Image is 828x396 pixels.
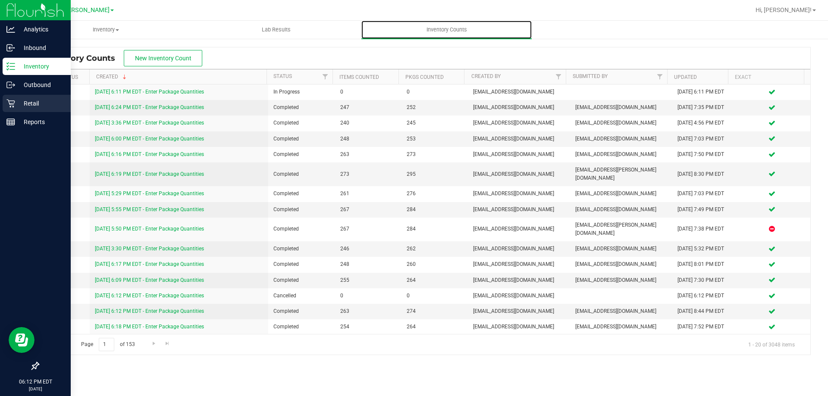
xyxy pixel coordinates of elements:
[677,323,728,331] div: [DATE] 7:52 PM EDT
[273,73,292,79] a: Status
[273,206,329,214] span: Completed
[95,171,204,177] a: [DATE] 6:19 PM EDT - Enter Package Quantities
[677,292,728,300] div: [DATE] 6:12 PM EDT
[677,307,728,315] div: [DATE] 8:44 PM EDT
[473,103,565,112] span: [EMAIL_ADDRESS][DOMAIN_NAME]
[677,150,728,159] div: [DATE] 7:50 PM EDT
[147,338,160,349] a: Go to the next page
[340,150,396,159] span: 263
[575,166,667,182] span: [EMAIL_ADDRESS][PERSON_NAME][DOMAIN_NAME]
[677,206,728,214] div: [DATE] 7:49 PM EDT
[273,323,329,331] span: Completed
[95,120,204,126] a: [DATE] 3:36 PM EDT - Enter Package Quantities
[473,225,565,233] span: [EMAIL_ADDRESS][DOMAIN_NAME]
[95,206,204,212] a: [DATE] 5:55 PM EDT - Enter Package Quantities
[95,308,204,314] a: [DATE] 6:12 PM EDT - Enter Package Quantities
[340,88,396,96] span: 0
[677,190,728,198] div: [DATE] 7:03 PM EDT
[677,103,728,112] div: [DATE] 7:35 PM EDT
[340,119,396,127] span: 240
[407,103,463,112] span: 252
[62,6,110,14] span: [PERSON_NAME]
[15,117,67,127] p: Reports
[407,323,463,331] span: 264
[273,190,329,198] span: Completed
[273,170,329,178] span: Completed
[340,292,396,300] span: 0
[407,88,463,96] span: 0
[677,225,728,233] div: [DATE] 7:38 PM EDT
[415,26,479,34] span: Inventory Counts
[95,246,204,252] a: [DATE] 3:30 PM EDT - Enter Package Quantities
[340,206,396,214] span: 267
[273,260,329,268] span: Completed
[273,245,329,253] span: Completed
[95,277,204,283] a: [DATE] 6:09 PM EDT - Enter Package Quantities
[340,170,396,178] span: 273
[273,150,329,159] span: Completed
[471,73,501,79] a: Created By
[473,135,565,143] span: [EMAIL_ADDRESS][DOMAIN_NAME]
[575,307,667,315] span: [EMAIL_ADDRESS][DOMAIN_NAME]
[575,245,667,253] span: [EMAIL_ADDRESS][DOMAIN_NAME]
[15,98,67,109] p: Retail
[677,135,728,143] div: [DATE] 7:03 PM EDT
[340,260,396,268] span: 248
[407,170,463,178] span: 295
[6,81,15,89] inline-svg: Outbound
[273,276,329,284] span: Completed
[407,190,463,198] span: 276
[6,118,15,126] inline-svg: Reports
[21,26,191,34] span: Inventory
[74,338,142,351] span: Page of 153
[407,135,463,143] span: 253
[135,55,191,62] span: New Inventory Count
[407,307,463,315] span: 274
[6,62,15,71] inline-svg: Inventory
[741,338,802,351] span: 1 - 20 of 3048 items
[473,260,565,268] span: [EMAIL_ADDRESS][DOMAIN_NAME]
[473,190,565,198] span: [EMAIL_ADDRESS][DOMAIN_NAME]
[473,88,565,96] span: [EMAIL_ADDRESS][DOMAIN_NAME]
[551,69,565,84] a: Filter
[674,74,697,80] a: Updated
[407,119,463,127] span: 245
[6,25,15,34] inline-svg: Analytics
[95,190,204,196] a: [DATE] 5:29 PM EDT - Enter Package Quantities
[250,26,302,34] span: Lab Results
[340,225,396,233] span: 267
[95,89,204,95] a: [DATE] 6:11 PM EDT - Enter Package Quantities
[405,74,444,80] a: Pkgs Counted
[728,69,804,84] th: Exact
[21,21,191,39] a: Inventory
[339,74,379,80] a: Items Counted
[15,61,67,72] p: Inventory
[575,103,667,112] span: [EMAIL_ADDRESS][DOMAIN_NAME]
[473,206,565,214] span: [EMAIL_ADDRESS][DOMAIN_NAME]
[273,88,329,96] span: In Progress
[677,260,728,268] div: [DATE] 8:01 PM EDT
[677,119,728,127] div: [DATE] 4:56 PM EDT
[407,150,463,159] span: 273
[575,276,667,284] span: [EMAIL_ADDRESS][DOMAIN_NAME]
[407,225,463,233] span: 284
[575,190,667,198] span: [EMAIL_ADDRESS][DOMAIN_NAME]
[273,119,329,127] span: Completed
[407,292,463,300] span: 0
[6,99,15,108] inline-svg: Retail
[340,103,396,112] span: 247
[575,135,667,143] span: [EMAIL_ADDRESS][DOMAIN_NAME]
[677,88,728,96] div: [DATE] 6:11 PM EDT
[124,50,202,66] button: New Inventory Count
[575,206,667,214] span: [EMAIL_ADDRESS][DOMAIN_NAME]
[95,261,204,267] a: [DATE] 6:17 PM EDT - Enter Package Quantities
[95,151,204,157] a: [DATE] 6:16 PM EDT - Enter Package Quantities
[95,226,204,232] a: [DATE] 5:50 PM EDT - Enter Package Quantities
[756,6,812,13] span: Hi, [PERSON_NAME]!
[4,378,67,386] p: 06:12 PM EDT
[473,276,565,284] span: [EMAIL_ADDRESS][DOMAIN_NAME]
[15,43,67,53] p: Inbound
[4,386,67,392] p: [DATE]
[473,119,565,127] span: [EMAIL_ADDRESS][DOMAIN_NAME]
[473,292,565,300] span: [EMAIL_ADDRESS][DOMAIN_NAME]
